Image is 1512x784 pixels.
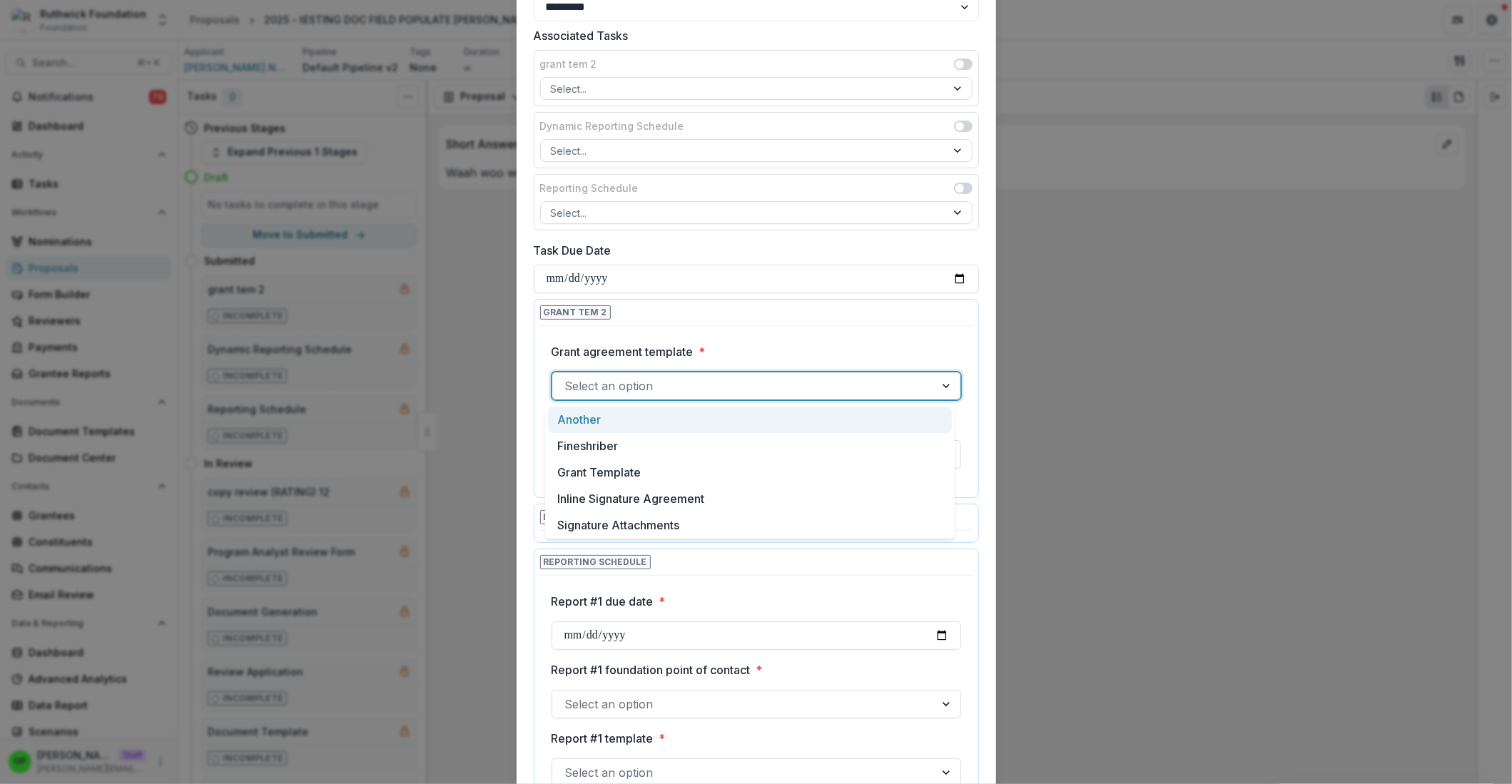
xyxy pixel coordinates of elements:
[540,555,651,569] span: Reporting Schedule
[552,730,654,747] p: Report #1 template
[548,512,952,539] div: Signature Attachments
[540,118,684,133] label: Dynamic Reporting Schedule
[552,343,694,360] p: Grant agreement template
[552,661,751,678] p: Report #1 foundation point of contact
[548,486,952,512] div: Inline Signature Agreement
[534,242,970,259] label: Task Due Date
[548,433,952,459] div: Fineshriber
[548,407,952,433] div: Another
[552,593,654,610] p: Report #1 due date
[540,56,597,71] label: grant tem 2
[534,27,970,44] label: Associated Tasks
[548,459,952,486] div: Grant Template
[540,510,696,524] span: Dynamic Reporting Schedule
[540,180,639,195] label: Reporting Schedule
[540,305,611,320] span: grant tem 2
[545,407,955,539] div: Select options list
